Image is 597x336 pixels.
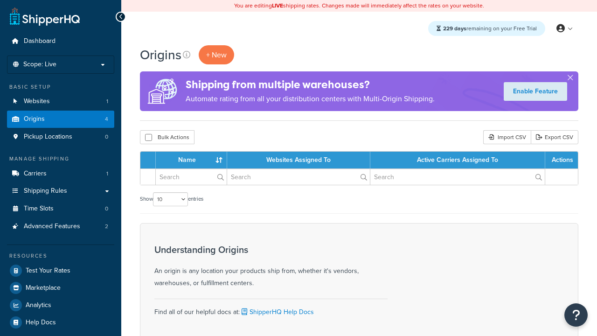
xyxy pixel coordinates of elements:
[483,130,531,144] div: Import CSV
[10,7,80,26] a: ShipperHQ Home
[23,61,56,69] span: Scope: Live
[154,245,388,255] h3: Understanding Origins
[564,303,588,327] button: Open Resource Center
[24,223,80,231] span: Advanced Features
[7,165,114,182] a: Carriers 1
[7,218,114,235] li: Advanced Features
[26,319,56,327] span: Help Docs
[240,307,314,317] a: ShipperHQ Help Docs
[156,169,227,185] input: Search
[106,98,108,105] span: 1
[24,205,54,213] span: Time Slots
[428,21,545,36] div: remaining on your Free Trial
[7,93,114,110] li: Websites
[186,77,435,92] h4: Shipping from multiple warehouses?
[7,182,114,200] a: Shipping Rules
[7,128,114,146] a: Pickup Locations 0
[7,111,114,128] a: Origins 4
[140,130,194,144] button: Bulk Actions
[7,33,114,50] a: Dashboard
[26,267,70,275] span: Test Your Rates
[153,192,188,206] select: Showentries
[24,115,45,123] span: Origins
[105,205,108,213] span: 0
[106,170,108,178] span: 1
[7,297,114,314] a: Analytics
[154,299,388,318] div: Find all of our helpful docs at:
[26,301,51,309] span: Analytics
[7,252,114,260] div: Resources
[227,169,370,185] input: Search
[7,111,114,128] li: Origins
[7,218,114,235] a: Advanced Features 2
[105,223,108,231] span: 2
[7,128,114,146] li: Pickup Locations
[105,133,108,141] span: 0
[227,152,370,168] th: Websites Assigned To
[7,83,114,91] div: Basic Setup
[7,314,114,331] a: Help Docs
[545,152,578,168] th: Actions
[24,98,50,105] span: Websites
[370,152,545,168] th: Active Carriers Assigned To
[140,71,186,111] img: ad-origins-multi-dfa493678c5a35abed25fd24b4b8a3fa3505936ce257c16c00bdefe2f3200be3.png
[199,45,234,64] a: + New
[24,187,67,195] span: Shipping Rules
[140,46,181,64] h1: Origins
[186,92,435,105] p: Automate rating from all your distribution centers with Multi-Origin Shipping.
[504,82,567,101] a: Enable Feature
[156,152,227,168] th: Name
[206,49,227,60] span: + New
[140,192,203,206] label: Show entries
[24,170,47,178] span: Carriers
[154,245,388,289] div: An origin is any location your products ship from, whether it's vendors, warehouses, or fulfillme...
[24,133,72,141] span: Pickup Locations
[7,155,114,163] div: Manage Shipping
[7,262,114,279] a: Test Your Rates
[443,24,466,33] strong: 229 days
[272,1,283,10] b: LIVE
[7,93,114,110] a: Websites 1
[370,169,545,185] input: Search
[7,280,114,296] a: Marketplace
[105,115,108,123] span: 4
[7,165,114,182] li: Carriers
[24,37,56,45] span: Dashboard
[531,130,578,144] a: Export CSV
[7,200,114,217] a: Time Slots 0
[7,200,114,217] li: Time Slots
[26,284,61,292] span: Marketplace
